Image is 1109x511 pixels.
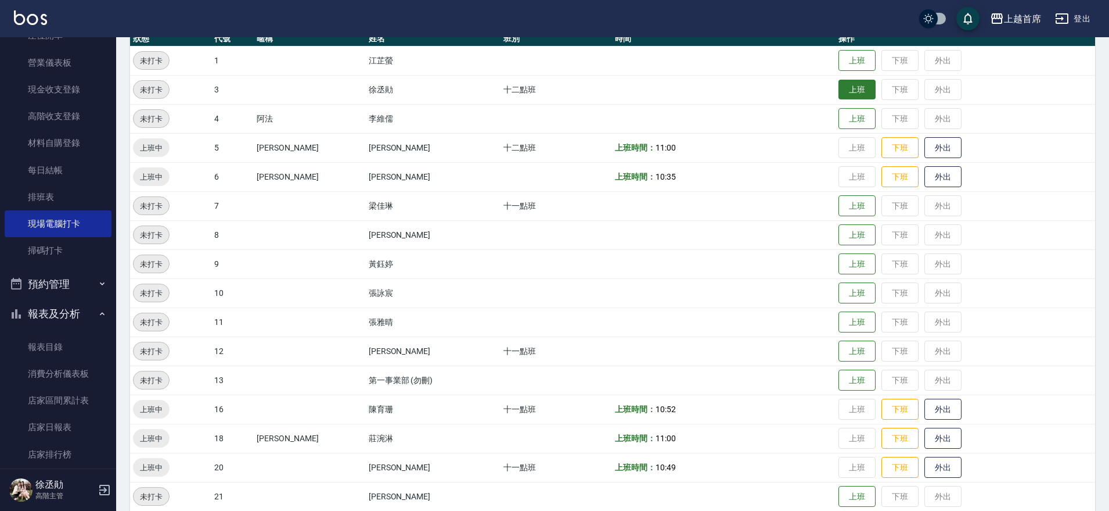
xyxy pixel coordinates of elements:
b: 上班時間： [615,463,656,472]
span: 未打卡 [134,316,169,328]
span: 未打卡 [134,84,169,96]
td: 5 [211,133,254,162]
button: 預約管理 [5,269,111,299]
a: 排班表 [5,184,111,210]
button: 上班 [838,195,876,217]
button: 外出 [924,457,962,478]
button: 登出 [1050,8,1095,30]
td: 12 [211,337,254,366]
button: 上班 [838,253,876,275]
th: 時間 [612,31,836,47]
a: 店家排行榜 [5,441,111,468]
button: 外出 [924,137,962,159]
button: 上班 [838,370,876,391]
td: 3 [211,75,254,104]
td: [PERSON_NAME] [366,453,501,482]
h5: 徐丞勛 [35,479,95,491]
td: 十一點班 [501,337,613,366]
td: 張雅晴 [366,308,501,337]
a: 報表目錄 [5,334,111,360]
button: 下班 [881,457,919,478]
span: 未打卡 [134,113,169,125]
td: 8 [211,220,254,249]
th: 代號 [211,31,254,47]
td: [PERSON_NAME] [366,482,501,511]
span: 未打卡 [134,55,169,67]
a: 店家日報表 [5,414,111,441]
b: 上班時間： [615,143,656,152]
td: [PERSON_NAME] [254,162,366,191]
td: 10 [211,278,254,308]
td: 4 [211,104,254,133]
th: 操作 [836,31,1095,47]
span: 上班中 [133,403,170,416]
td: 江芷螢 [366,46,501,75]
button: 上班 [838,486,876,508]
button: 下班 [881,137,919,159]
a: 現金收支登錄 [5,76,111,103]
button: 下班 [881,399,919,420]
button: 外出 [924,428,962,449]
button: 上班 [838,283,876,304]
td: 十一點班 [501,453,613,482]
b: 上班時間： [615,434,656,443]
span: 10:35 [656,172,676,181]
a: 消費分析儀表板 [5,360,111,387]
span: 未打卡 [134,229,169,241]
button: 上班 [838,50,876,72]
td: 7 [211,191,254,220]
button: 上班 [838,108,876,130]
button: 下班 [881,166,919,188]
button: 下班 [881,428,919,449]
td: 18 [211,424,254,453]
button: 上班 [838,312,876,333]
td: 黃鈺婷 [366,249,501,278]
span: 上班中 [133,171,170,183]
img: Person [9,478,33,502]
td: [PERSON_NAME] [254,424,366,453]
td: [PERSON_NAME] [366,220,501,249]
a: 掃碼打卡 [5,237,111,264]
td: 6 [211,162,254,191]
span: 未打卡 [134,287,169,299]
span: 未打卡 [134,200,169,212]
button: 上班 [838,80,876,100]
td: 張詠宸 [366,278,501,308]
td: [PERSON_NAME] [254,133,366,162]
p: 高階主管 [35,491,95,501]
span: 10:49 [656,463,676,472]
button: 外出 [924,166,962,188]
td: 十一點班 [501,395,613,424]
b: 上班時間： [615,172,656,181]
button: save [956,7,980,30]
td: [PERSON_NAME] [366,162,501,191]
th: 班別 [501,31,613,47]
td: 20 [211,453,254,482]
b: 上班時間： [615,405,656,414]
td: 李維儒 [366,104,501,133]
td: 13 [211,366,254,395]
td: 21 [211,482,254,511]
td: 梁佳琳 [366,191,501,220]
button: 上班 [838,341,876,362]
td: 徐丞勛 [366,75,501,104]
span: 上班中 [133,433,170,445]
div: 上越首席 [1004,12,1041,26]
td: 十二點班 [501,133,613,162]
span: 未打卡 [134,258,169,270]
span: 11:00 [656,434,676,443]
span: 10:52 [656,405,676,414]
td: 阿法 [254,104,366,133]
td: 16 [211,395,254,424]
a: 高階收支登錄 [5,103,111,130]
th: 狀態 [130,31,211,47]
span: 未打卡 [134,491,169,503]
td: [PERSON_NAME] [366,337,501,366]
img: Logo [14,10,47,25]
td: 莊涴淋 [366,424,501,453]
button: 上班 [838,224,876,246]
span: 未打卡 [134,345,169,358]
span: 11:00 [656,143,676,152]
td: 陳育珊 [366,395,501,424]
span: 上班中 [133,142,170,154]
